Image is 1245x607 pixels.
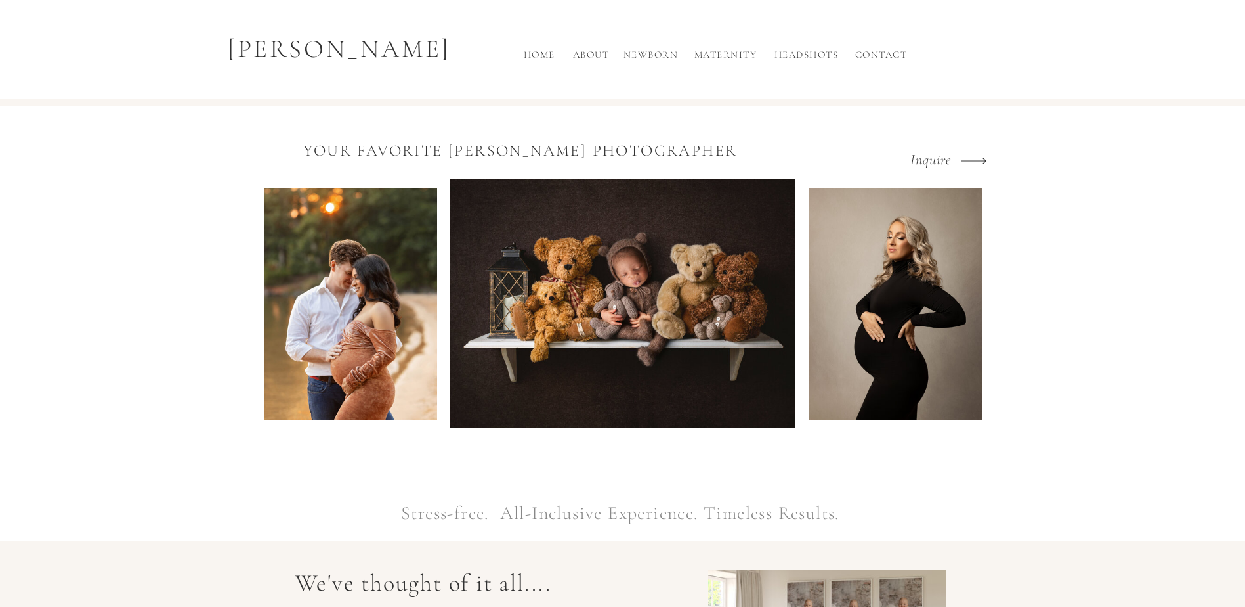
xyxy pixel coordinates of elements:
a: Maternity [690,47,762,69]
a: Newborn [622,47,681,69]
a: Headshots [770,47,843,69]
a: Home [518,47,560,69]
h2: We've thought of it all.... [295,566,891,604]
h3: Stress-free. All-Inclusive Experience. Timeless Results. [292,499,949,535]
a: Contact [852,47,911,69]
h1: Your favorite [PERSON_NAME] Photographer [247,139,794,165]
a: Inquire [910,149,974,161]
a: About [570,47,613,69]
p: [PERSON_NAME] [216,30,463,69]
